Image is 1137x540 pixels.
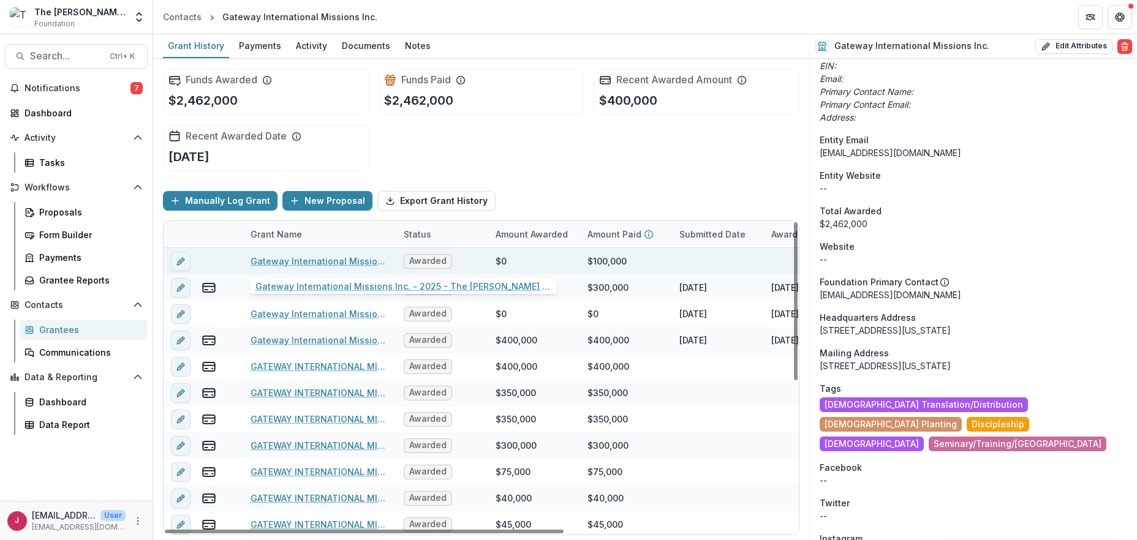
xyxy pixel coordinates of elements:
button: edit [171,410,191,429]
div: Activity [291,37,332,54]
div: $45,000 [496,518,531,531]
span: Seminary/Training/[GEOGRAPHIC_DATA] [934,439,1101,449]
div: Notes [400,37,436,54]
div: Status [396,221,488,247]
a: GATEWAY INTERNATIONAL MISSIONS - Grant - [DATE] [251,386,389,399]
span: Twitter [820,497,850,509]
h2: Funds Paid [401,74,451,86]
a: GATEWAY INTERNATIONAL MISSIONS - Grant - [DATE] [251,439,389,452]
div: $45,000 [587,518,623,531]
i: EIN: [820,61,836,71]
div: Award Date [764,221,856,247]
a: Grantees [20,320,148,340]
div: $2,462,000 [820,217,1127,230]
button: view-payments [202,386,216,400]
a: GATEWAY INTERNATIONAL MISSIONS - Grant - [DATE] [251,518,389,531]
button: Open Data & Reporting [5,367,148,387]
span: Awarded [409,256,447,266]
div: Amount Awarded [488,221,580,247]
h2: Recent Awarded Amount [616,74,732,86]
button: view-payments [202,438,216,453]
div: $400,000 [496,334,537,347]
div: Payments [234,37,286,54]
button: New Proposal [282,191,372,211]
span: [DEMOGRAPHIC_DATA] Translation/Distribution [825,400,1023,410]
button: edit [171,357,191,377]
div: Amount Paid [580,221,672,247]
span: [DEMOGRAPHIC_DATA] Planting [825,419,957,430]
span: Awarded [409,493,447,503]
div: $100,000 [587,255,627,268]
button: edit [171,252,191,271]
span: Awarded [409,467,447,477]
div: [DATE] [679,281,707,294]
button: edit [171,489,191,508]
p: [DATE] [168,148,210,166]
button: edit [171,278,191,298]
div: Grantees [39,323,138,336]
a: Data Report [20,414,148,435]
div: $0 [587,307,599,320]
button: Open entity switcher [130,5,148,29]
button: Export Grant History [377,191,496,211]
div: Grant History [163,37,229,54]
button: view-payments [202,280,216,295]
a: GATEWAY INTERNATIONAL MISSIONS - Grant - [DATE] [251,492,389,504]
div: $400,000 [587,360,629,373]
div: Amount Awarded [488,228,575,241]
span: 7 [130,82,143,94]
span: Search... [30,50,102,62]
span: Discipleship [972,419,1024,430]
span: Data & Reporting [25,372,128,383]
div: $40,000 [496,492,532,504]
div: [DATE] [679,307,707,320]
button: Open Contacts [5,295,148,315]
a: Payments [20,247,148,268]
span: Tags [820,382,841,395]
button: edit [171,436,191,456]
button: view-payments [202,333,216,348]
a: Gateway International Missions Inc. - 2024 - The [PERSON_NAME] Foundation Grant Proposal Application [251,281,389,294]
div: The [PERSON_NAME] Foundation [34,6,126,18]
p: $2,462,000 [384,91,453,110]
button: Partners [1078,5,1103,29]
i: Address: [820,112,856,122]
a: GATEWAY INTERNATIONAL MISSIONS - Grant - [DATE] [251,465,389,478]
div: $40,000 [587,492,624,504]
div: -- [820,474,1127,487]
div: $300,000 [496,439,537,452]
i: Primary Contact Name: [820,86,913,97]
div: Proposals [39,206,138,219]
span: Activity [25,133,128,143]
button: Open Activity [5,128,148,148]
span: Total Awarded [820,204,882,217]
div: Submitted Date [672,228,753,241]
div: $400,000 [496,360,537,373]
nav: breadcrumb [158,8,382,26]
div: Dashboard [25,107,138,119]
div: [DATE] [771,281,799,294]
h2: Funds Awarded [186,74,257,86]
button: More [130,514,145,528]
h2: Gateway International Missions Inc. [834,41,989,51]
div: $400,000 [587,334,629,347]
a: Dashboard [20,392,148,412]
button: edit [171,331,191,350]
span: Workflows [25,182,128,193]
a: Proposals [20,202,148,222]
span: Awarded [409,440,447,451]
span: Notifications [25,83,130,94]
a: Tasks [20,152,148,173]
div: [DATE] [771,334,799,347]
div: Submitted Date [672,221,764,247]
div: $0 [496,255,507,268]
div: -- [820,182,1127,195]
button: Search... [5,44,148,69]
a: Payments [234,34,286,58]
div: Dashboard [39,396,138,408]
div: Tasks [39,156,138,169]
div: $350,000 [587,386,628,399]
div: jcline@bolickfoundation.org [15,517,20,525]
